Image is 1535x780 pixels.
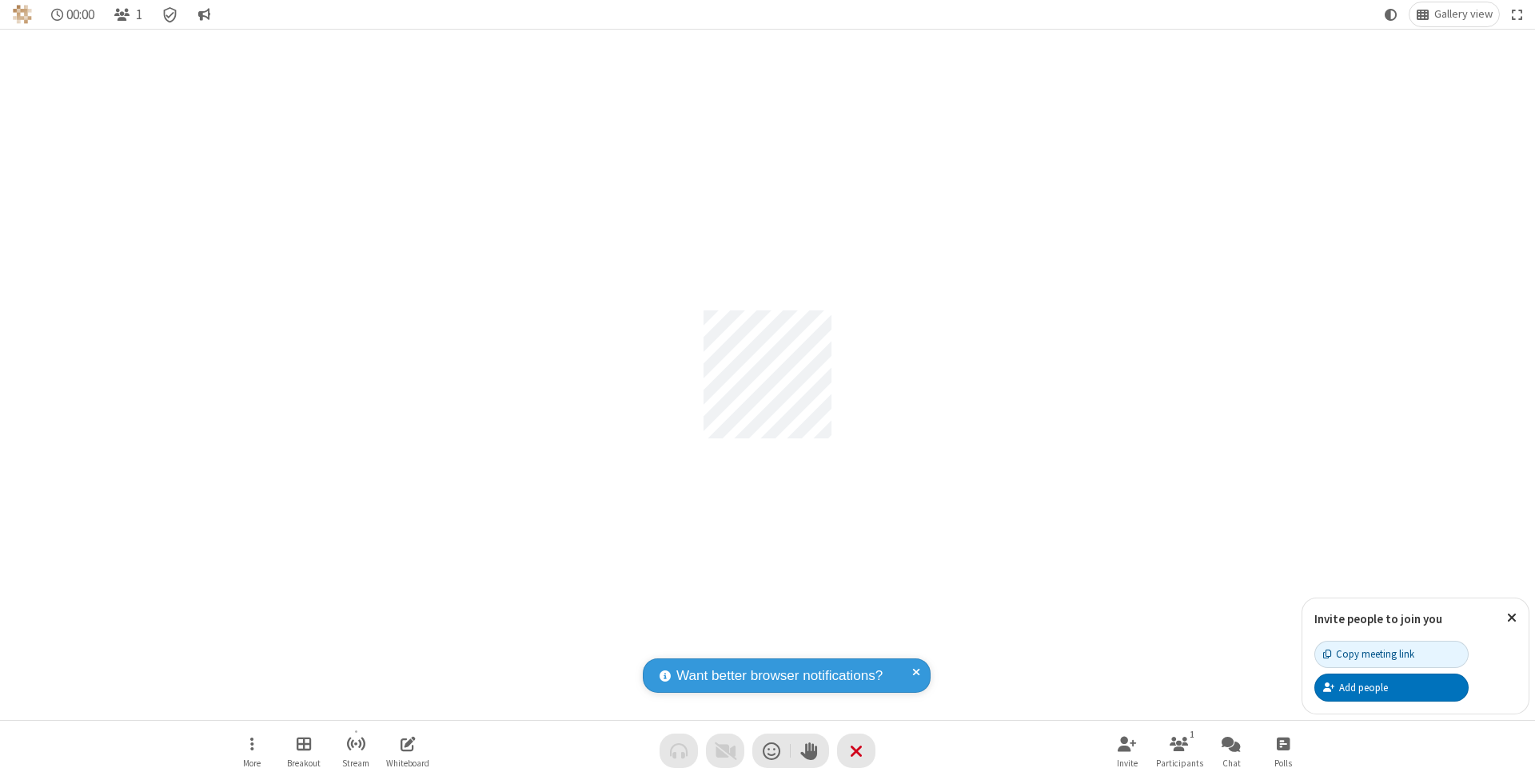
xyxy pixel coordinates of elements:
button: Fullscreen [1505,2,1529,26]
button: Audio problem - check your Internet connection or call by phone [660,734,698,768]
span: Gallery view [1434,8,1493,21]
span: Breakout [287,758,321,768]
button: Change layout [1409,2,1499,26]
span: Want better browser notifications? [676,666,883,686]
button: Invite participants (⌘+Shift+I) [1103,728,1151,774]
div: Copy meeting link [1323,646,1414,662]
div: 1 [1186,727,1199,742]
button: Send a reaction [752,734,791,768]
button: Manage Breakout Rooms [280,728,328,774]
span: Participants [1156,758,1203,768]
label: Invite people to join you [1314,611,1442,626]
div: Meeting details Encryption enabled [155,2,185,26]
img: QA Selenium DO NOT DELETE OR CHANGE [13,5,32,24]
button: Raise hand [791,734,829,768]
div: Timer [45,2,102,26]
span: Stream [342,758,369,768]
span: Invite [1117,758,1138,768]
button: Open poll [1259,728,1307,774]
button: Open participant list [107,2,149,26]
span: Chat [1222,758,1241,768]
button: Using system theme [1378,2,1404,26]
button: Video [706,734,744,768]
button: End or leave meeting [837,734,875,768]
button: Start streaming [332,728,380,774]
span: 00:00 [66,7,94,22]
button: Conversation [191,2,217,26]
span: 1 [136,7,142,22]
button: Close popover [1495,598,1529,638]
button: Add people [1314,674,1469,701]
button: Copy meeting link [1314,641,1469,668]
button: Open menu [228,728,276,774]
span: More [243,758,261,768]
button: Open chat [1207,728,1255,774]
button: Open participant list [1155,728,1203,774]
button: Open shared whiteboard [384,728,432,774]
span: Polls [1274,758,1292,768]
span: Whiteboard [386,758,429,768]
